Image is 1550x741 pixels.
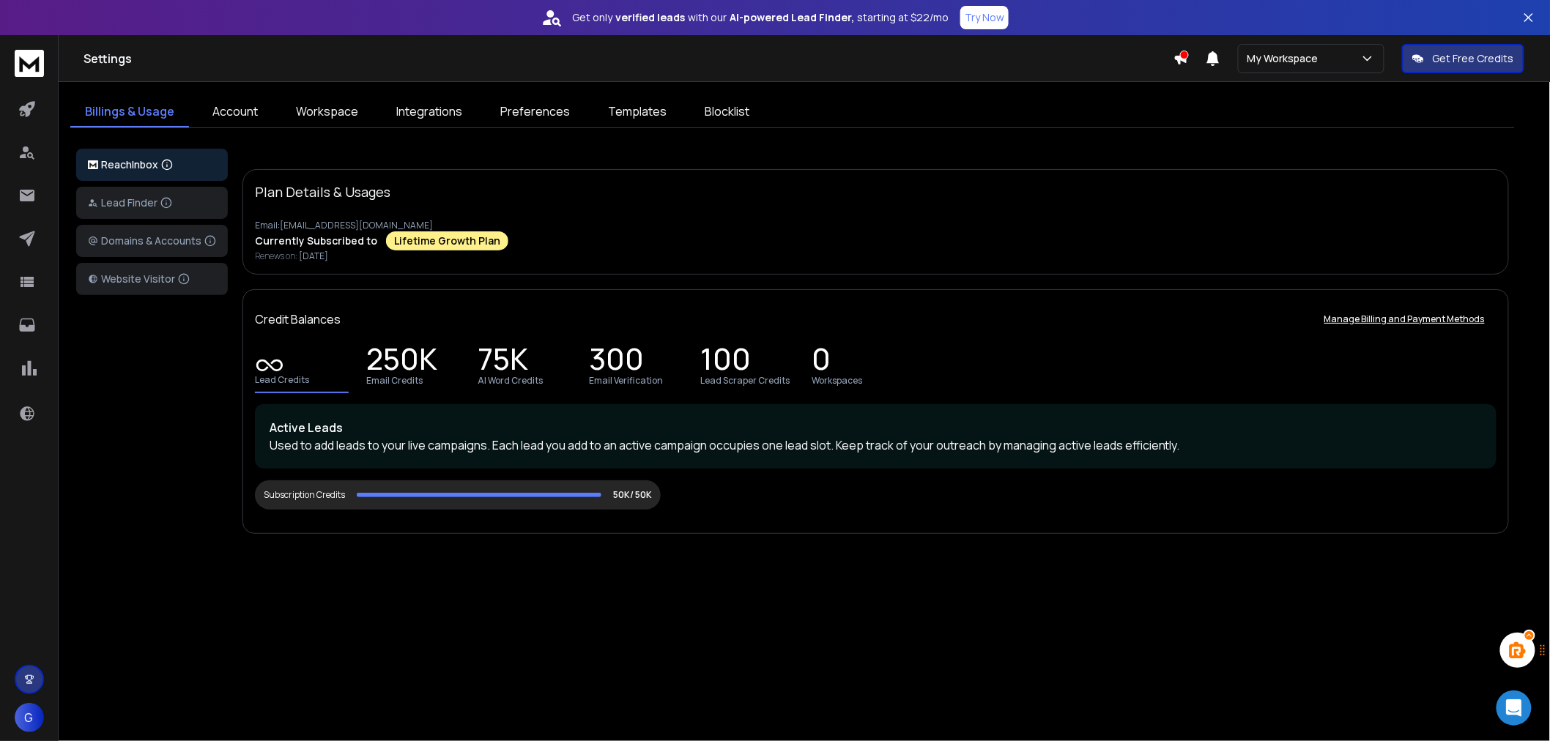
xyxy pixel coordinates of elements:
[965,10,1004,25] p: Try Now
[700,375,790,387] p: Lead Scraper Credits
[264,489,345,501] div: Subscription Credits
[1497,690,1532,726] div: Open Intercom Messenger
[812,375,862,387] p: Workspaces
[478,351,528,372] p: 75K
[15,703,44,732] button: G
[1313,305,1497,334] button: Manage Billing and Payment Methods
[255,220,1497,231] p: Email: [EMAIL_ADDRESS][DOMAIN_NAME]
[255,234,377,248] p: Currently Subscribed to
[281,97,373,127] a: Workspace
[366,375,423,387] p: Email Credits
[1247,51,1324,66] p: My Workspace
[486,97,585,127] a: Preferences
[1402,44,1524,73] button: Get Free Credits
[15,50,44,77] img: logo
[1433,51,1514,66] p: Get Free Credits
[812,351,831,372] p: 0
[255,310,341,328] p: Credit Balances
[589,375,663,387] p: Email Verification
[730,10,854,25] strong: AI-powered Lead Finder,
[615,10,685,25] strong: verified leads
[478,375,543,387] p: AI Word Credits
[613,489,652,501] p: 50K/ 50K
[255,250,1497,262] p: Renews on:
[76,187,228,219] button: Lead Finder
[572,10,949,25] p: Get only with our starting at $22/mo
[76,149,228,181] button: ReachInbox
[76,263,228,295] button: Website Visitor
[593,97,681,127] a: Templates
[84,50,1173,67] h1: Settings
[690,97,764,127] a: Blocklist
[76,225,228,257] button: Domains & Accounts
[589,351,644,372] p: 300
[386,231,508,250] div: Lifetime Growth Plan
[255,182,390,202] p: Plan Details & Usages
[198,97,272,127] a: Account
[382,97,477,127] a: Integrations
[88,160,98,170] img: logo
[255,374,309,386] p: Lead Credits
[270,419,1482,436] p: Active Leads
[960,6,1009,29] button: Try Now
[700,351,751,372] p: 100
[366,351,437,372] p: 250K
[270,436,1482,454] p: Used to add leads to your live campaigns. Each lead you add to an active campaign occupies one le...
[1324,313,1485,325] p: Manage Billing and Payment Methods
[299,250,328,262] span: [DATE]
[70,97,189,127] a: Billings & Usage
